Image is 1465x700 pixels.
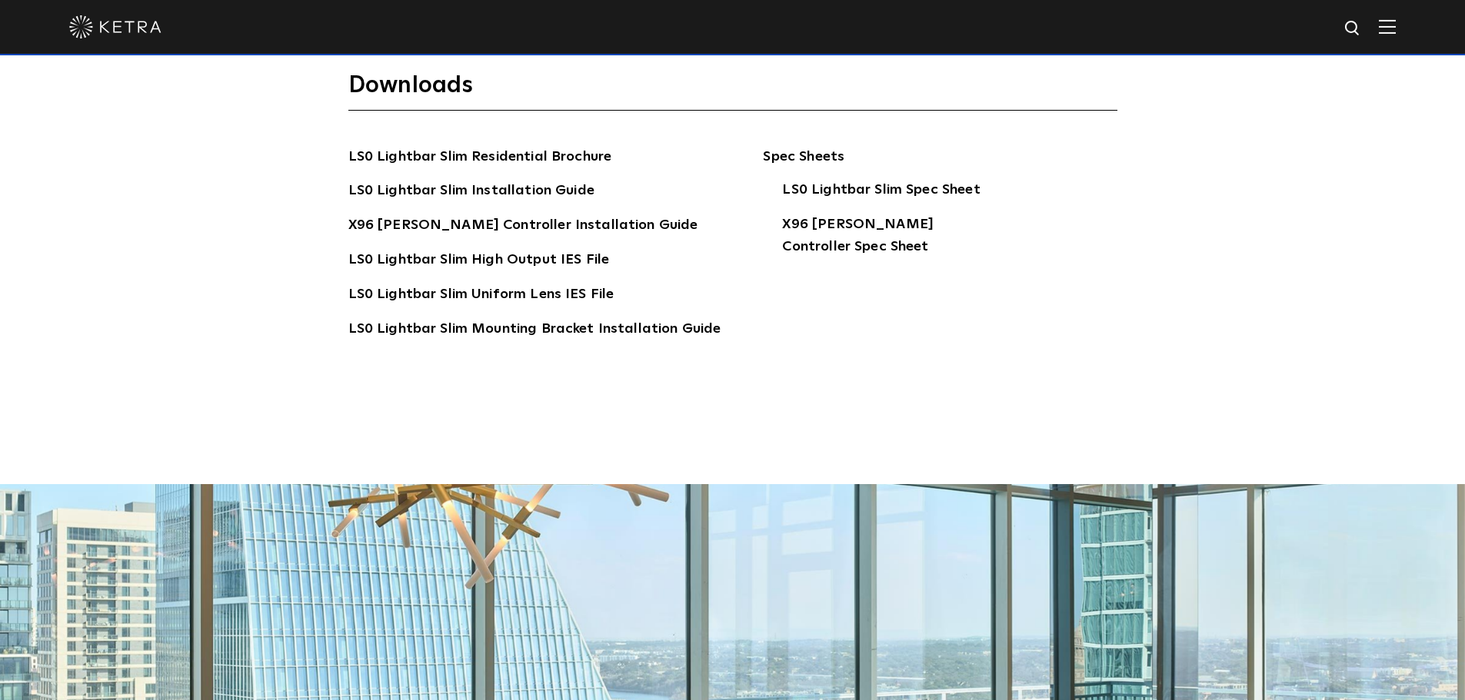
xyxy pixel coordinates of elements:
h3: Downloads [348,71,1117,111]
img: Hamburger%20Nav.svg [1379,19,1396,34]
a: X96 [PERSON_NAME] Controller Installation Guide [348,214,698,239]
a: LS0 Lightbar Slim Installation Guide [348,180,594,204]
img: ketra-logo-2019-white [69,15,161,38]
a: LS0 Lightbar Slim Uniform Lens IES File [348,284,614,308]
a: LS0 Lightbar Slim Spec Sheet [782,179,980,204]
img: search icon [1343,19,1363,38]
a: LS0 Lightbar Slim High Output IES File [348,249,610,274]
a: X96 [PERSON_NAME] Controller Spec Sheet [782,214,994,260]
span: Spec Sheets [763,146,994,180]
a: LS0 Lightbar Slim Mounting Bracket Installation Guide [348,318,721,343]
a: LS0 Lightbar Slim Residential Brochure [348,146,612,171]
